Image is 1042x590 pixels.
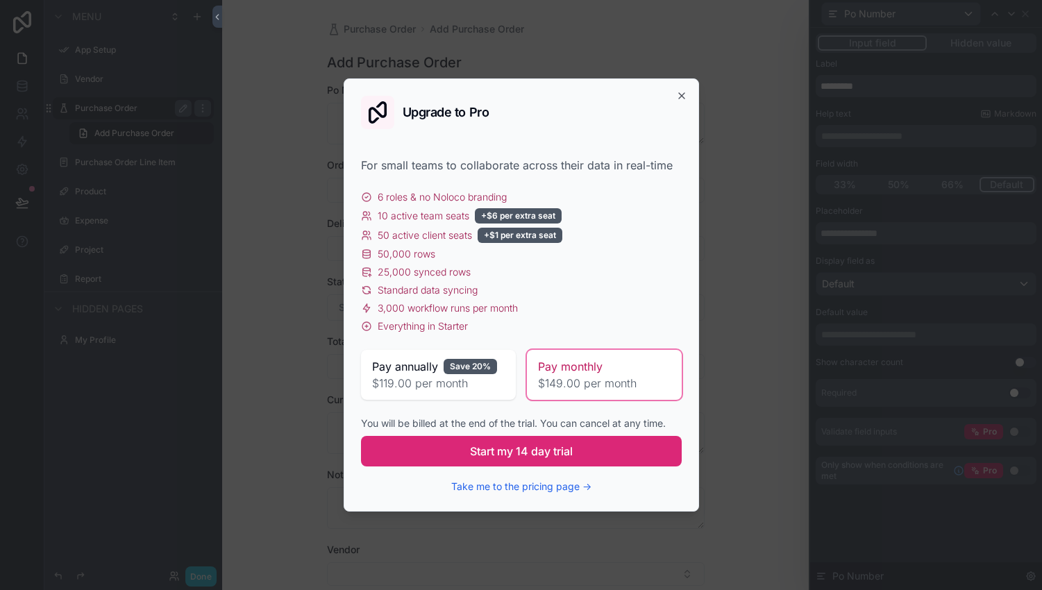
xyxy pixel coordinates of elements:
[470,443,573,460] span: Start my 14 day trial
[538,375,671,391] span: $149.00 per month
[378,319,468,333] span: Everything in Starter
[372,358,438,375] span: Pay annually
[372,375,505,391] span: $119.00 per month
[451,480,591,494] button: Take me to the pricing page →
[444,359,497,374] div: Save 20%
[361,157,682,174] div: For small teams to collaborate across their data in real-time
[378,247,435,261] span: 50,000 rows
[475,208,562,224] div: +$6 per extra seat
[478,228,562,243] div: +$1 per extra seat
[378,283,478,297] span: Standard data syncing
[403,106,489,119] h2: Upgrade to Pro
[538,358,603,375] span: Pay monthly
[378,265,471,279] span: 25,000 synced rows
[378,301,518,315] span: 3,000 workflow runs per month
[378,209,469,223] span: 10 active team seats
[378,190,507,204] span: 6 roles & no Noloco branding
[361,416,682,430] div: You will be billed at the end of the trial. You can cancel at any time.
[361,436,682,466] button: Start my 14 day trial
[378,228,472,242] span: 50 active client seats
